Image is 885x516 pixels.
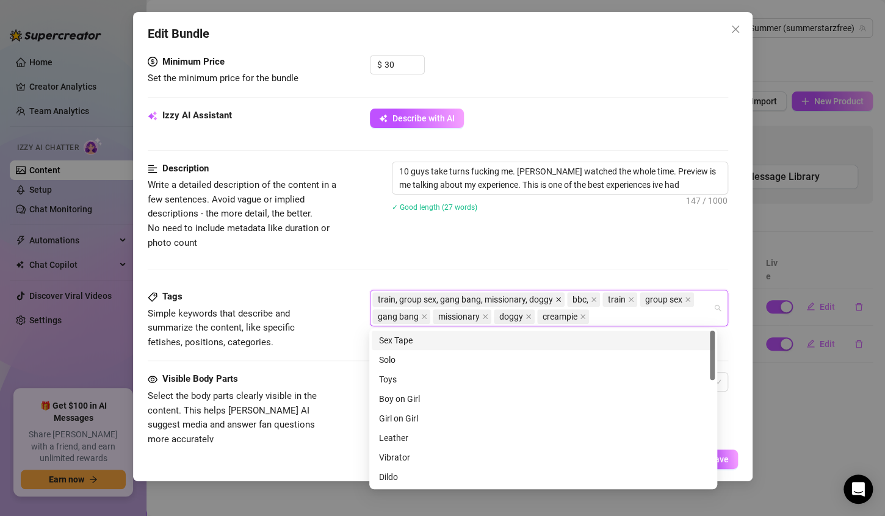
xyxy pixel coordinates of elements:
span: doggy [499,310,523,323]
div: Vibrator [372,448,715,467]
strong: Tags [162,291,182,302]
span: group sex [640,292,694,307]
span: Write a detailed description of the content in a few sentences. Avoid vague or implied descriptio... [148,179,336,248]
span: close [731,24,740,34]
span: bbc, [573,293,588,306]
span: close [628,296,634,303]
span: doggy [494,309,535,324]
span: Describe with AI [392,113,455,123]
span: Close [726,24,745,34]
span: missionary [433,309,491,324]
span: ✓ Good length (27 words) [392,203,477,212]
span: close [555,296,562,303]
span: close [482,314,488,320]
span: Simple keywords that describe and summarize the content, like specific fetishes, positions, categ... [148,308,295,348]
span: close [685,296,691,303]
button: Describe with AI [370,109,464,128]
div: Boy on Girl [379,392,707,406]
textarea: 10 guys take turns fucking me. [PERSON_NAME] watched the whole time. Preview is me talking about ... [392,162,728,194]
span: Edit Bundle [148,24,209,43]
span: close [421,314,427,320]
div: Toys [372,370,715,389]
span: tag [148,292,157,302]
span: train [608,293,626,306]
span: bbc, [567,292,600,307]
span: close [526,314,532,320]
span: close [591,296,597,303]
span: train, group sex, gang bang, missionary, doggy [372,292,565,307]
div: Vibrator [379,451,707,464]
strong: Minimum Price [162,56,225,67]
div: Leather [379,431,707,445]
div: Boy on Girl [372,389,715,409]
button: Save [701,450,738,469]
div: Solo [372,350,715,370]
strong: Visible Body Parts [162,373,238,384]
span: creampie [537,309,589,324]
strong: Izzy AI Assistant [162,110,232,121]
span: Save [710,454,729,464]
span: group sex [645,293,682,306]
span: train [602,292,637,307]
span: Select the body parts clearly visible in the content. This helps [PERSON_NAME] AI suggest media a... [148,390,317,445]
div: Solo [379,353,707,367]
div: Leather [372,428,715,448]
div: Dildo [379,470,707,484]
div: Sex Tape [379,334,707,347]
span: missionary [438,310,480,323]
span: gang bang [372,309,430,324]
div: Girl on Girl [372,409,715,428]
button: Close [726,20,745,39]
div: Dildo [372,467,715,487]
div: Girl on Girl [379,412,707,425]
span: eye [148,374,157,384]
span: dollar [148,55,157,70]
span: close [580,314,586,320]
span: train, group sex, gang bang, missionary, doggy [378,293,553,306]
span: Set the minimum price for the bundle [148,73,298,84]
div: Sex Tape [372,331,715,350]
div: Open Intercom Messenger [843,475,873,504]
span: align-left [148,162,157,176]
span: creampie [543,310,577,323]
strong: Description [162,163,209,174]
span: gang bang [378,310,419,323]
div: Toys [379,373,707,386]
